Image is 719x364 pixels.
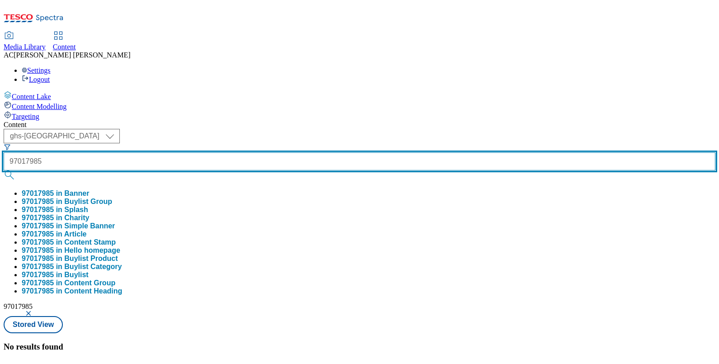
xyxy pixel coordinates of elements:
span: Buylist [64,271,88,279]
div: 97017985 in [22,255,118,263]
button: 97017985 in Hello homepage [22,246,120,255]
button: 97017985 in Simple Banner [22,222,115,230]
span: Article [64,230,87,238]
span: [PERSON_NAME] [PERSON_NAME] [14,51,130,59]
button: 97017985 in Buylist Product [22,255,118,263]
a: Media Library [4,32,46,51]
span: Buylist Product [64,255,118,262]
button: 97017985 in Buylist Category [22,263,122,271]
button: 97017985 in Buylist [22,271,89,279]
button: 97017985 in Splash [22,206,88,214]
a: Logout [22,76,50,83]
span: AC [4,51,14,59]
h3: No results found [4,342,715,352]
a: Settings [22,66,51,74]
span: Media Library [4,43,46,51]
button: 97017985 in Content Heading [22,287,122,295]
div: 97017985 in [22,271,89,279]
span: 97017985 [4,303,33,310]
a: Content Lake [4,91,715,101]
span: Targeting [12,113,39,120]
span: Hello homepage [64,246,120,254]
a: Content [53,32,76,51]
div: 97017985 in [22,230,87,238]
div: Content [4,121,715,129]
button: Stored View [4,316,63,333]
input: Search [4,152,715,170]
span: Content Modelling [12,103,66,110]
svg: Search Filters [4,143,11,151]
button: 97017985 in Content Stamp [22,238,116,246]
button: 97017985 in Banner [22,189,89,198]
button: 97017985 in Article [22,230,87,238]
a: Content Modelling [4,101,715,111]
button: 97017985 in Charity [22,214,89,222]
button: 97017985 in Content Group [22,279,115,287]
button: 97017985 in Buylist Group [22,198,112,206]
div: 97017985 in [22,246,120,255]
a: Targeting [4,111,715,121]
span: Content [53,43,76,51]
span: Content Lake [12,93,51,100]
